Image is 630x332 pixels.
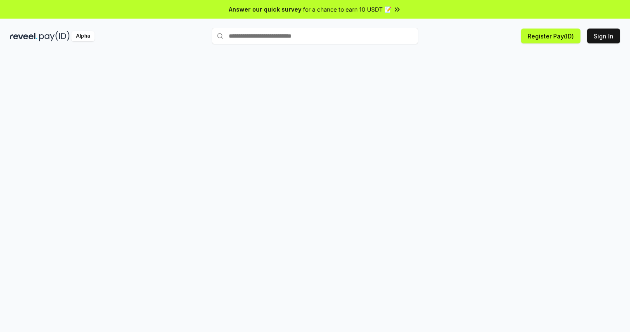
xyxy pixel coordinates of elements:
[39,31,70,41] img: pay_id
[303,5,391,14] span: for a chance to earn 10 USDT 📝
[521,29,580,43] button: Register Pay(ID)
[587,29,620,43] button: Sign In
[10,31,38,41] img: reveel_dark
[229,5,301,14] span: Answer our quick survey
[71,31,95,41] div: Alpha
